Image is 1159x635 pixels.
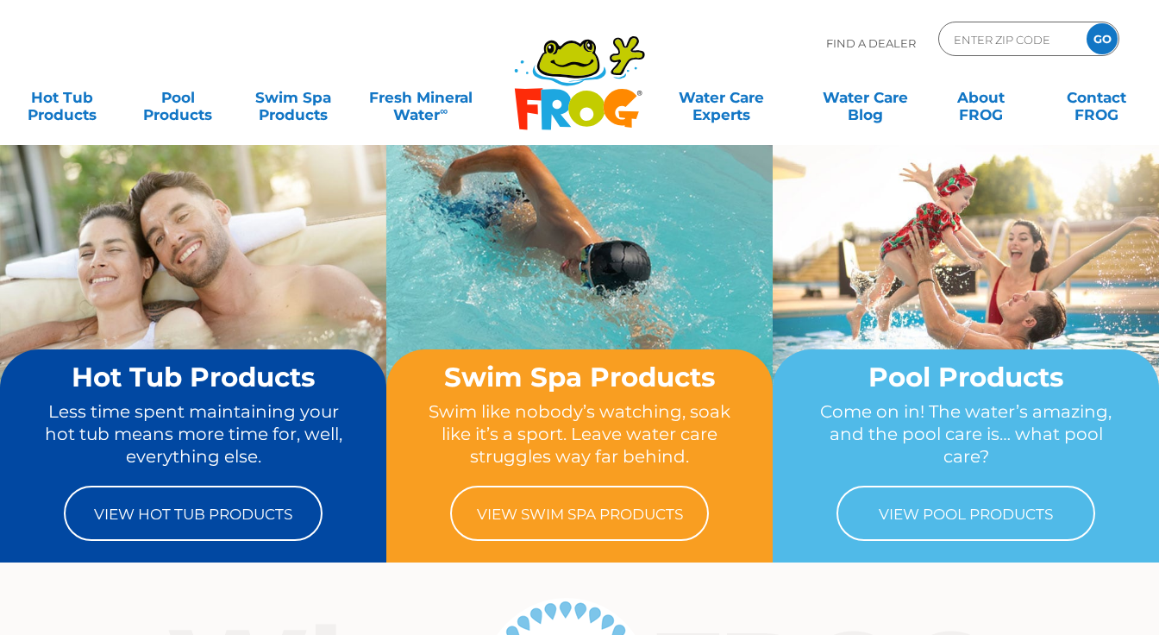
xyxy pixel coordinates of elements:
[419,362,740,392] h2: Swim Spa Products
[648,80,795,115] a: Water CareExperts
[820,80,910,115] a: Water CareBlog
[33,362,354,392] h2: Hot Tub Products
[364,80,476,115] a: Fresh MineralWater∞
[440,104,448,117] sup: ∞
[33,400,354,468] p: Less time spent maintaining your hot tub means more time for, well, everything else.
[836,486,1095,541] a: View Pool Products
[386,144,773,433] img: home-banner-swim-spa-short
[773,144,1159,433] img: home-banner-pool-short
[952,27,1068,52] input: Zip Code Form
[805,362,1126,392] h2: Pool Products
[419,400,740,468] p: Swim like nobody’s watching, soak like it’s a sport. Leave water care struggles way far behind.
[64,486,323,541] a: View Hot Tub Products
[1052,80,1142,115] a: ContactFROG
[248,80,338,115] a: Swim SpaProducts
[805,400,1126,468] p: Come on in! The water’s amazing, and the pool care is… what pool care?
[133,80,222,115] a: PoolProducts
[937,80,1026,115] a: AboutFROG
[826,22,916,65] p: Find A Dealer
[1087,23,1118,54] input: GO
[450,486,709,541] a: View Swim Spa Products
[17,80,107,115] a: Hot TubProducts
